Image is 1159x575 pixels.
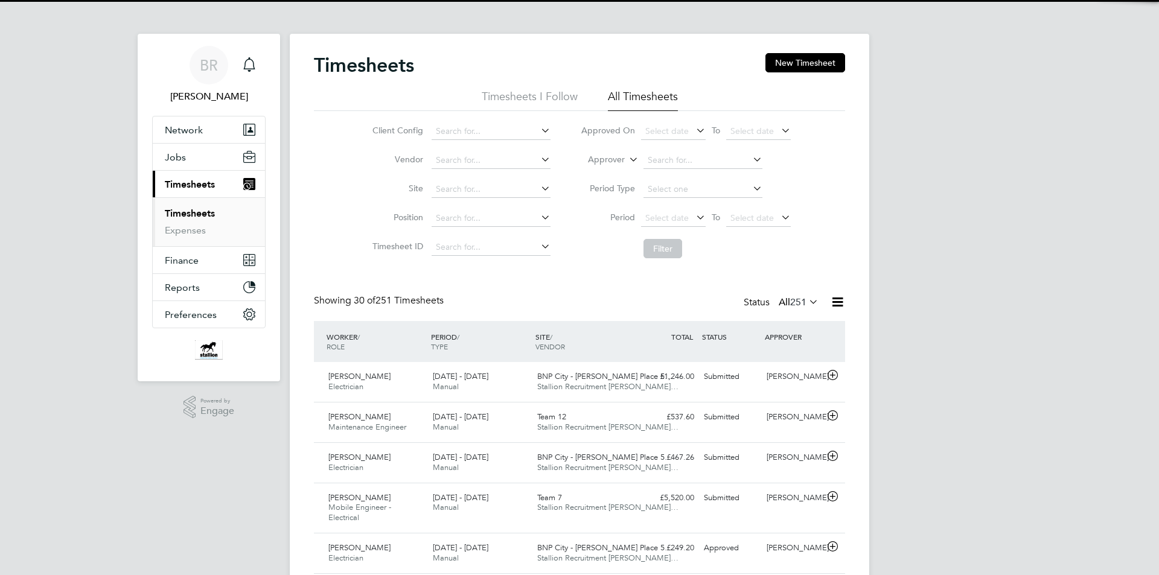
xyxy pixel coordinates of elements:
div: Submitted [699,367,762,387]
div: Approved [699,538,762,558]
a: Go to home page [152,340,266,360]
span: Mobile Engineer - Electrical [328,502,391,523]
span: / [550,332,552,342]
a: Expenses [165,224,206,236]
label: All [779,296,819,308]
span: [DATE] - [DATE] [433,452,488,462]
span: Stallion Recruitment [PERSON_NAME]… [537,422,678,432]
span: [PERSON_NAME] [328,411,391,422]
span: Electrician [328,381,363,392]
span: BNP City - [PERSON_NAME] Place 5… [537,371,672,381]
label: Vendor [369,154,423,165]
button: Preferences [153,301,265,328]
div: £1,246.00 [636,367,699,387]
span: To [708,122,724,138]
span: Manual [433,462,459,472]
span: Electrician [328,462,363,472]
label: Period Type [581,183,635,194]
label: Site [369,183,423,194]
span: Jobs [165,151,186,163]
span: To [708,209,724,225]
input: Search for... [643,152,762,169]
span: [PERSON_NAME] [328,371,391,381]
div: Timesheets [153,197,265,246]
span: Electrician [328,553,363,563]
div: [PERSON_NAME] [762,538,825,558]
button: Reports [153,274,265,300]
span: VENDOR [535,342,565,351]
div: WORKER [324,326,428,357]
span: [DATE] - [DATE] [433,371,488,381]
button: Network [153,116,265,143]
div: APPROVER [762,326,825,348]
span: Team 12 [537,411,566,422]
span: Select date [645,125,689,136]
span: ROLE [327,342,345,351]
button: Timesheets [153,171,265,197]
div: [PERSON_NAME] [762,367,825,387]
li: Timesheets I Follow [482,89,578,111]
span: Select date [645,212,689,223]
label: Period [581,212,635,223]
div: STATUS [699,326,762,348]
nav: Main navigation [138,34,280,381]
label: Approved On [581,125,635,136]
span: Timesheets [165,179,215,190]
span: [PERSON_NAME] [328,492,391,503]
a: Timesheets [165,208,215,219]
span: Preferences [165,309,217,320]
div: £249.20 [636,538,699,558]
span: Engage [200,406,234,416]
div: PERIOD [428,326,532,357]
span: Select date [730,212,774,223]
img: stallionrecruitment-logo-retina.png [195,340,223,360]
span: TYPE [431,342,448,351]
button: Finance [153,247,265,273]
div: [PERSON_NAME] [762,448,825,468]
input: Select one [643,181,762,198]
span: Manual [433,381,459,392]
div: £537.60 [636,407,699,427]
span: Maintenance Engineer [328,422,406,432]
span: Stallion Recruitment [PERSON_NAME]… [537,553,678,563]
div: [PERSON_NAME] [762,407,825,427]
span: Team 7 [537,492,562,503]
span: Manual [433,502,459,512]
span: Ben Richards [152,89,266,104]
span: TOTAL [671,332,693,342]
span: BNP City - [PERSON_NAME] Place 5… [537,452,672,462]
label: Approver [570,154,625,166]
button: Filter [643,239,682,258]
span: 251 [790,296,806,308]
span: BR [200,57,218,73]
div: Status [744,294,821,311]
span: Stallion Recruitment [PERSON_NAME]… [537,381,678,392]
span: [PERSON_NAME] [328,542,391,553]
span: 251 Timesheets [354,294,444,307]
div: Submitted [699,407,762,427]
span: Powered by [200,396,234,406]
div: Submitted [699,448,762,468]
span: [PERSON_NAME] [328,452,391,462]
span: Manual [433,553,459,563]
span: Stallion Recruitment [PERSON_NAME]… [537,502,678,512]
span: Select date [730,125,774,136]
span: Reports [165,282,200,293]
span: BNP City - [PERSON_NAME] Place 5… [537,542,672,553]
label: Timesheet ID [369,241,423,252]
div: SITE [532,326,637,357]
div: £467.26 [636,448,699,468]
input: Search for... [432,239,551,256]
span: [DATE] - [DATE] [433,492,488,503]
span: [DATE] - [DATE] [433,542,488,553]
label: Position [369,212,423,223]
span: Finance [165,255,199,266]
label: Client Config [369,125,423,136]
div: Submitted [699,488,762,508]
input: Search for... [432,181,551,198]
div: [PERSON_NAME] [762,488,825,508]
div: £5,520.00 [636,488,699,508]
input: Search for... [432,152,551,169]
span: Network [165,124,203,136]
div: Showing [314,294,446,307]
